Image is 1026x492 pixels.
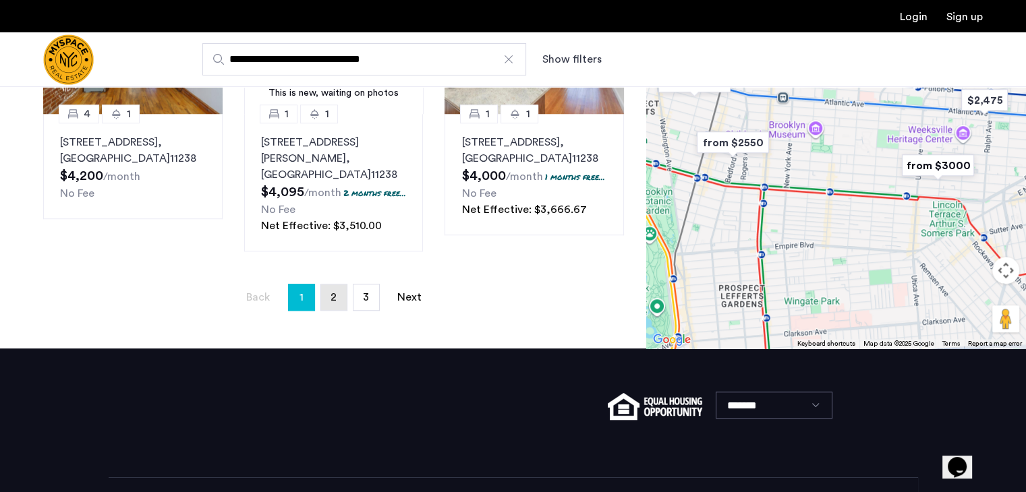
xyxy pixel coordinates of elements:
[525,106,530,122] span: 1
[261,134,407,183] p: [STREET_ADDRESS][PERSON_NAME] 11238
[505,171,542,182] sub: /month
[261,220,382,231] span: Net Effective: $3,510.00
[300,286,304,308] span: 1
[127,106,131,122] span: 1
[461,188,496,199] span: No Fee
[246,292,270,303] span: Back
[650,331,694,348] a: Open this area in Google Maps (opens a new window)
[331,292,337,303] span: 2
[542,51,602,67] button: Show or hide filters
[304,187,341,198] sub: /month
[896,150,979,181] div: from $3000
[942,339,960,348] a: Terms
[60,134,206,166] p: [STREET_ADDRESS] 11238
[900,11,928,22] a: Login
[251,86,417,100] div: This is new, waiting on photos
[445,114,624,235] a: 11[STREET_ADDRESS], [GEOGRAPHIC_DATA]112381 months free...No FeeNet Effective: $3,666.67
[244,114,424,251] a: 11[STREET_ADDRESS][PERSON_NAME], [GEOGRAPHIC_DATA]112382 months free...No FeeNet Effective: $3,51...
[43,284,624,311] nav: Pagination
[285,106,289,122] span: 1
[363,292,369,303] span: 3
[942,438,986,479] iframe: chat widget
[544,171,604,183] p: 1 months free...
[60,188,94,199] span: No Fee
[202,43,526,75] input: Apartment Search
[863,340,934,347] span: Map data ©2025 Google
[691,127,774,158] div: from $2550
[103,171,140,182] sub: /month
[261,204,295,215] span: No Fee
[485,106,489,122] span: 1
[956,85,1013,115] div: $2,475
[43,34,94,85] a: Cazamio Logo
[797,339,855,348] button: Keyboard shortcuts
[43,34,94,85] img: logo
[992,257,1019,284] button: Map camera controls
[396,284,423,310] a: Next
[461,134,607,166] p: [STREET_ADDRESS] 11238
[716,392,832,419] select: Language select
[84,106,90,122] span: 4
[608,393,702,420] img: equal-housing.png
[946,11,983,22] a: Registration
[461,169,505,183] span: $4,000
[343,187,406,199] p: 2 months free...
[261,185,304,199] span: $4,095
[43,114,223,219] a: 41[STREET_ADDRESS], [GEOGRAPHIC_DATA]11238No Fee
[968,339,1022,348] a: Report a map error
[461,204,586,215] span: Net Effective: $3,666.67
[650,331,694,348] img: Google
[325,106,329,122] span: 1
[60,169,103,183] span: $4,200
[992,305,1019,332] button: Drag Pegman onto the map to open Street View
